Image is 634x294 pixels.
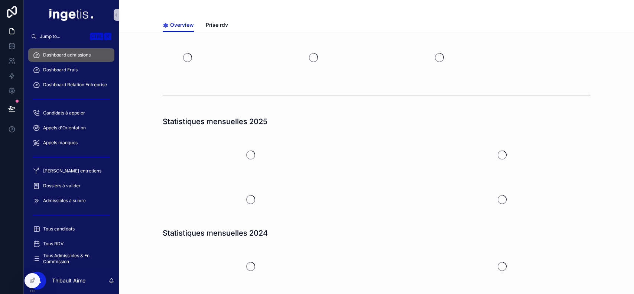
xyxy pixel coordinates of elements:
span: Dashboard admissions [43,52,91,58]
span: Dossiers à valider [43,183,81,189]
a: Tous RDV [28,237,114,251]
a: Tous Admissibles & En Commission [28,252,114,265]
span: Jump to... [40,33,87,39]
a: Dashboard Frais [28,63,114,77]
span: Admissibles à suivre [43,198,86,204]
a: Dashboard admissions [28,48,114,62]
span: Ctrl [90,33,103,40]
button: Jump to...CtrlK [28,30,114,43]
a: Overview [163,18,194,32]
h1: Statistiques mensuelles 2025 [163,116,267,127]
span: Dashboard Frais [43,67,78,73]
span: Appels d'Orientation [43,125,86,131]
span: Candidats à appeler [43,110,85,116]
span: Prise rdv [206,21,228,29]
img: App logo [49,9,93,21]
a: Appels d'Orientation [28,121,114,135]
a: [PERSON_NAME] entretiens [28,164,114,178]
a: Admissibles à suivre [28,194,114,207]
div: scrollable content [24,43,119,267]
a: Dossiers à valider [28,179,114,193]
a: Prise rdv [206,18,228,33]
a: Appels manqués [28,136,114,149]
span: [PERSON_NAME] entretiens [43,168,101,174]
span: Appels manqués [43,140,78,146]
span: K [105,33,111,39]
span: Dashboard Relation Entreprise [43,82,107,88]
span: Tous RDV [43,241,64,247]
a: Tous candidats [28,222,114,236]
h1: Statistiques mensuelles 2024 [163,228,268,238]
span: Tous candidats [43,226,75,232]
span: Tous Admissibles & En Commission [43,253,107,265]
span: Overview [170,21,194,29]
p: Thibault Aime [52,277,85,284]
a: Candidats à appeler [28,106,114,120]
a: Dashboard Relation Entreprise [28,78,114,91]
